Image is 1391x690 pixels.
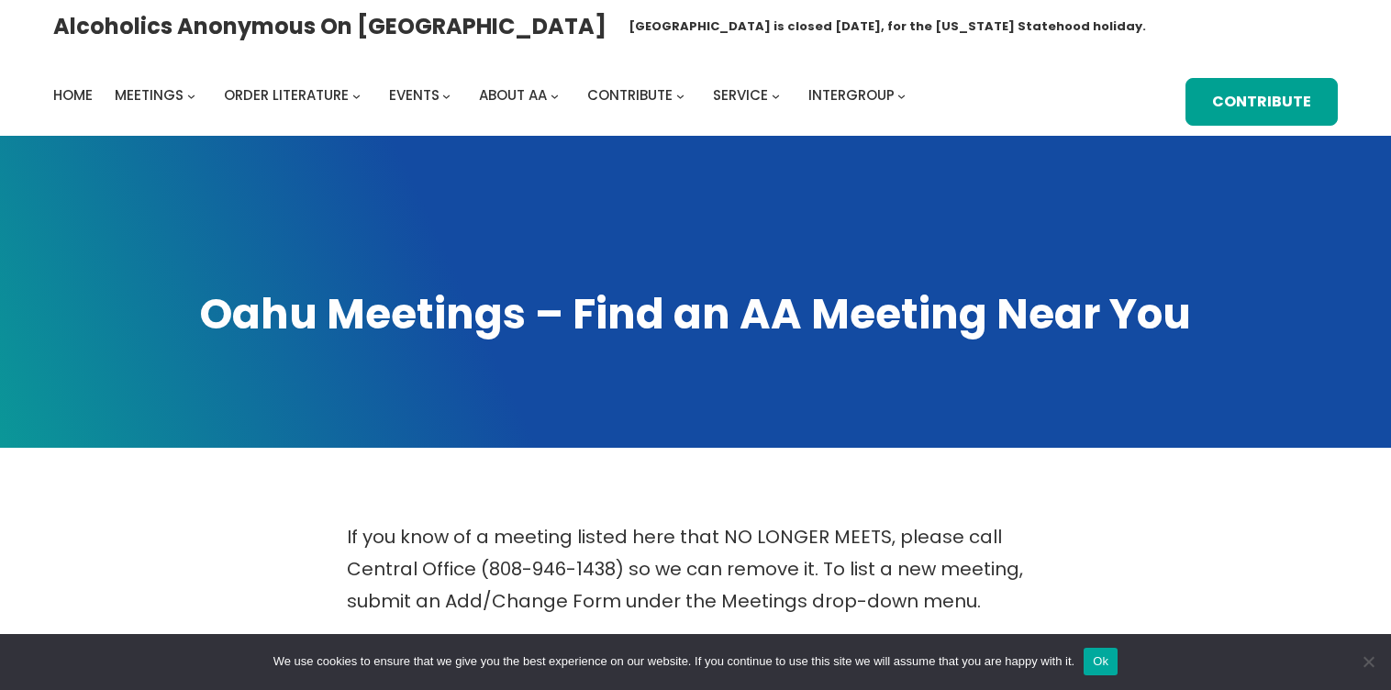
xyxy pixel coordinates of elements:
[676,92,684,100] button: Contribute submenu
[808,85,895,105] span: Intergroup
[551,92,559,100] button: About AA submenu
[1084,648,1118,675] button: Ok
[53,85,93,105] span: Home
[713,83,768,108] a: Service
[115,85,184,105] span: Meetings
[53,83,93,108] a: Home
[479,85,547,105] span: About AA
[629,17,1146,36] h1: [GEOGRAPHIC_DATA] is closed [DATE], for the [US_STATE] Statehood holiday.
[442,92,451,100] button: Events submenu
[389,83,440,108] a: Events
[897,92,906,100] button: Intergroup submenu
[587,83,673,108] a: Contribute
[587,85,673,105] span: Contribute
[1359,652,1377,671] span: No
[115,83,184,108] a: Meetings
[347,521,1044,618] p: If you know of a meeting listed here that NO LONGER MEETS, please call Central Office (808-946-14...
[352,92,361,100] button: Order Literature submenu
[389,85,440,105] span: Events
[187,92,195,100] button: Meetings submenu
[273,652,1074,671] span: We use cookies to ensure that we give you the best experience on our website. If you continue to ...
[53,6,606,46] a: Alcoholics Anonymous on [GEOGRAPHIC_DATA]
[1185,78,1338,127] a: Contribute
[53,83,912,108] nav: Intergroup
[53,286,1338,343] h1: Oahu Meetings – Find an AA Meeting Near You
[808,83,895,108] a: Intergroup
[479,83,547,108] a: About AA
[772,92,780,100] button: Service submenu
[713,85,768,105] span: Service
[224,85,349,105] span: Order Literature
